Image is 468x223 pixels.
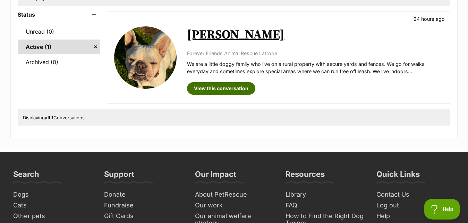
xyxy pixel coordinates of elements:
span: Displaying Conversations [23,115,85,120]
a: View this conversation [187,82,255,95]
a: Chat w/ an expert Online Now [7,6,144,17]
a: Log out [374,200,458,211]
a: Help [374,211,458,222]
a: Gift Cards [101,211,185,222]
a: Archived (0) [18,55,100,69]
a: [PERSON_NAME] [187,27,284,43]
a: A Technician Will Answer Your Questions in Minutes. Chat Now. JustAnswer [7,19,200,25]
p: 24 hours ago [414,15,445,23]
a: Library [283,189,367,200]
div: JustAnswer [7,6,238,18]
h3: Our Impact [195,169,236,183]
img: Shelby [114,26,177,89]
h3: Quick Links [376,169,420,183]
a: Our work [192,200,276,211]
a: About PetRescue [192,189,276,200]
a: Unread (0) [18,24,100,39]
h3: Resources [286,169,325,183]
a: Cats [10,200,94,211]
a: Active (1) [18,40,100,54]
a: Open [251,10,317,22]
h3: Search [13,169,39,183]
a: Dogs [10,189,94,200]
header: Status [18,11,100,18]
span: Open [274,12,286,18]
strong: all 1 [45,115,53,120]
a: Fundraise [101,200,185,211]
p: We are a little doggy family who live on a rural property with secure yards and fences. We go for... [187,60,443,75]
h3: Support [104,169,134,183]
a: FAQ [283,200,367,211]
iframe: Help Scout Beacon - Open [424,199,461,220]
a: Other pets [10,211,94,222]
a: Donate [101,189,185,200]
a: Contact Us [374,189,458,200]
p: Forever Friends Animal Rescue Latrobe [187,50,443,57]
